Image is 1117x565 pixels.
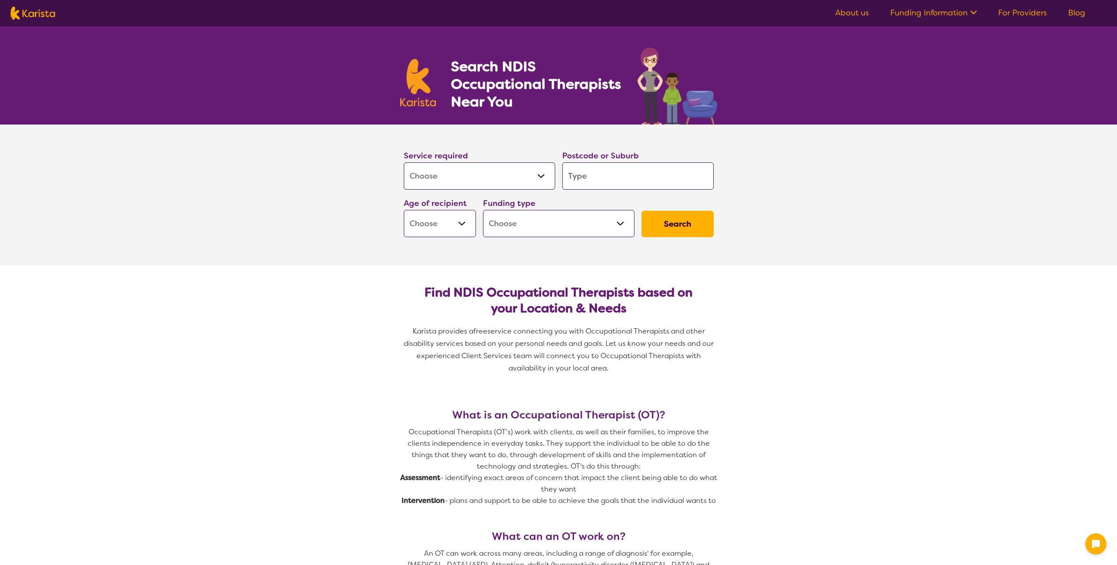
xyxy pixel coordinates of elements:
h3: What is an Occupational Therapist (OT)? [400,409,717,421]
img: occupational-therapy [638,48,717,125]
input: Type [562,162,714,190]
h3: What can an OT work on? [400,530,717,543]
span: Karista provides a [413,327,473,336]
a: For Providers [998,7,1047,18]
strong: Assessment [400,473,440,482]
span: free [473,327,487,336]
span: service connecting you with Occupational Therapists and other disability services based on your p... [404,327,715,373]
label: Age of recipient [404,198,467,209]
h1: Search NDIS Occupational Therapists Near You [451,58,622,110]
label: Service required [404,150,468,161]
strong: Intervention [402,496,445,505]
p: Occupational Therapists (OT’s) work with clients, as well as their families, to improve the clien... [400,426,717,472]
p: - identifying exact areas of concern that impact the client being able to do what they want [400,472,717,495]
img: Karista logo [400,59,436,106]
a: Blog [1068,7,1085,18]
p: - plans and support to be able to achieve the goals that the individual wants to [400,495,717,506]
a: Funding Information [890,7,977,18]
a: About us [835,7,869,18]
label: Postcode or Suburb [562,150,639,161]
button: Search [641,211,714,237]
img: Karista logo [11,7,55,20]
h2: Find NDIS Occupational Therapists based on your Location & Needs [411,285,707,316]
label: Funding type [483,198,535,209]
